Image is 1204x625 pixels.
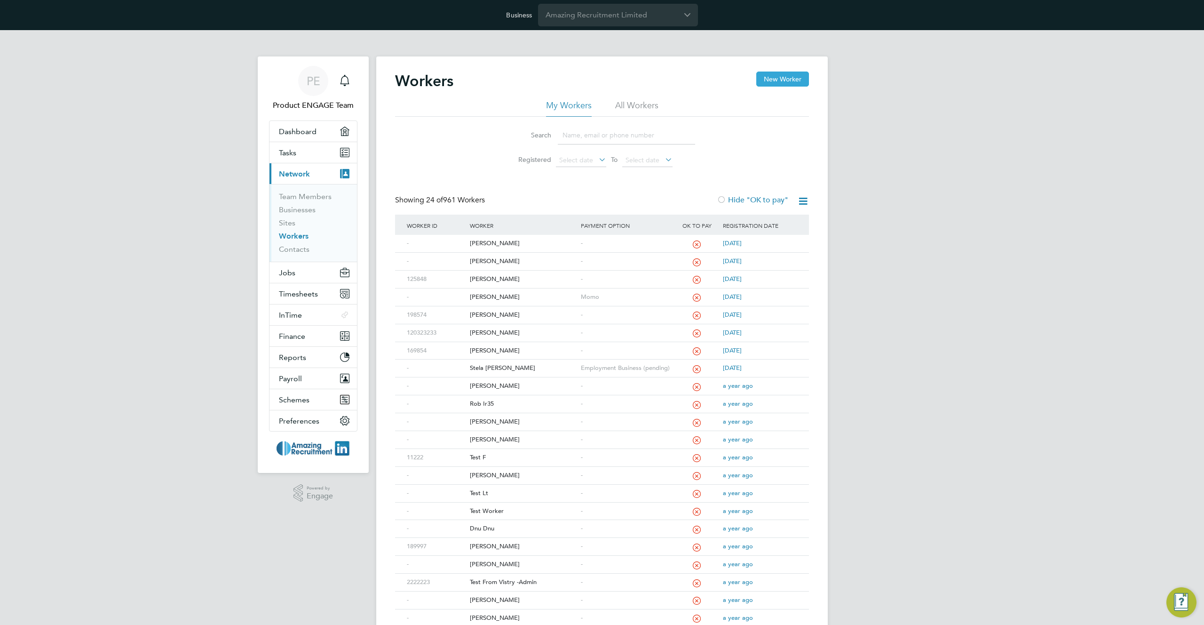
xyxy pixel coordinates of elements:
div: - [404,467,467,484]
span: Schemes [279,395,309,404]
span: a year ago [723,524,753,532]
button: Network [269,163,357,184]
div: - [578,503,673,520]
div: [PERSON_NAME] [467,253,578,270]
div: - [404,503,467,520]
h2: Workers [395,72,453,90]
span: InTime [279,311,302,320]
div: - [404,592,467,609]
a: 125848[PERSON_NAME]-[DATE] [404,270,800,278]
div: - [578,467,673,484]
div: [PERSON_NAME] [467,377,578,395]
span: Network [279,169,310,178]
div: - [578,413,673,431]
a: -[PERSON_NAME]-a year ago [404,591,800,599]
span: Select date [559,156,593,164]
div: Test Lt [467,485,578,502]
a: Businesses [279,205,316,214]
span: a year ago [723,614,753,622]
div: - [578,538,673,555]
span: PE [307,75,320,87]
span: a year ago [723,435,753,443]
span: [DATE] [723,346,742,354]
div: [PERSON_NAME] [467,592,578,609]
div: - [404,288,467,306]
span: Reports [279,353,306,362]
div: - [578,449,673,466]
a: Contacts [279,245,309,254]
div: [PERSON_NAME] [467,342,578,360]
div: - [404,377,467,395]
div: - [404,413,467,431]
a: 198574[PERSON_NAME]-[DATE] [404,306,800,314]
div: [PERSON_NAME] [467,431,578,449]
button: Payroll [269,368,357,389]
button: Reports [269,347,357,368]
span: [DATE] [723,257,742,265]
span: a year ago [723,471,753,479]
div: Worker [467,215,578,236]
div: OK to pay [673,215,721,236]
span: a year ago [723,417,753,425]
label: Hide "OK to pay" [717,195,788,205]
img: amazing-logo-retina.png [277,441,350,456]
span: Product ENGAGE Team [269,100,357,111]
div: Worker ID [404,215,467,236]
div: - [404,556,467,573]
input: Name, email or phone number [558,126,695,144]
a: -[PERSON_NAME]-a year ago [404,377,800,385]
span: a year ago [723,400,753,408]
a: -[PERSON_NAME]-a year ago [404,555,800,563]
div: 11222 [404,449,467,466]
span: Jobs [279,268,295,277]
div: Momo [578,288,673,306]
span: [DATE] [723,239,742,247]
span: Engage [307,492,333,500]
div: [PERSON_NAME] [467,413,578,431]
span: [DATE] [723,293,742,301]
button: Engage Resource Center [1166,587,1196,617]
a: -[PERSON_NAME]-a year ago [404,609,800,617]
div: - [578,324,673,342]
div: [PERSON_NAME] [467,324,578,342]
span: a year ago [723,596,753,604]
a: Workers [279,232,309,240]
span: Powered by [307,484,333,492]
label: Search [509,131,551,139]
a: -Rob Ir35-a year ago [404,395,800,403]
button: New Worker [756,72,809,87]
div: Test F [467,449,578,466]
div: [PERSON_NAME] [467,235,578,252]
a: -[PERSON_NAME]-[DATE] [404,234,800,242]
li: All Workers [615,100,658,117]
button: InTime [269,304,357,325]
button: Finance [269,326,357,346]
div: - [578,520,673,537]
div: - [404,485,467,502]
a: -[PERSON_NAME]Momo[DATE] [404,288,800,296]
div: 120323233 [404,324,467,342]
span: Timesheets [279,289,318,298]
span: a year ago [723,507,753,515]
button: Schemes [269,389,357,410]
div: Stela [PERSON_NAME] [467,360,578,377]
button: Jobs [269,262,357,283]
button: Timesheets [269,283,357,304]
span: a year ago [723,382,753,390]
a: 2222223Test From Vistry -Admin-a year ago [404,573,800,581]
span: Dashboard [279,127,317,136]
a: -Stela [PERSON_NAME]Employment Business (pending)[DATE] [404,359,800,367]
a: 189997[PERSON_NAME]-a year ago [404,537,800,545]
div: 169854 [404,342,467,360]
div: Employment Business (pending) [578,360,673,377]
span: [DATE] [723,311,742,319]
div: - [578,235,673,252]
div: Showing [395,195,487,205]
span: a year ago [723,453,753,461]
div: - [404,360,467,377]
span: Tasks [279,148,296,157]
a: Dashboard [269,121,357,142]
a: -[PERSON_NAME]-a year ago [404,466,800,474]
a: 11222Test F-a year ago [404,449,800,457]
div: - [578,574,673,591]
